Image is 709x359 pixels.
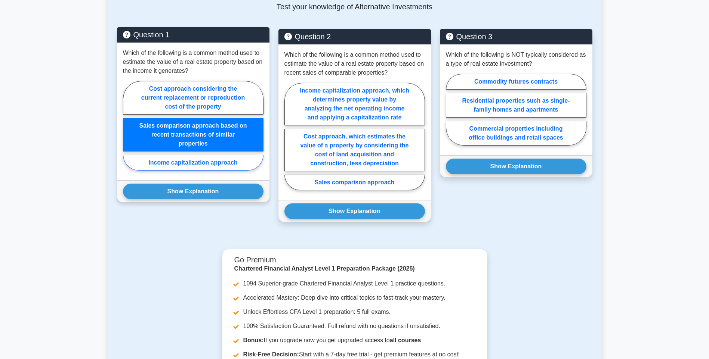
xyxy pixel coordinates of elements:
label: Commercial properties including office buildings and retail spaces [446,121,586,146]
p: Test your knowledge of Alternative Investments [117,2,592,11]
h5: Question 3 [446,32,586,41]
label: Cost approach, which estimates the value of a property by considering the cost of land acquisitio... [284,129,425,171]
label: Income capitalization approach, which determines property value by analyzing the net operating in... [284,83,425,125]
button: Show Explanation [123,184,263,199]
p: Which of the following is a common method used to estimate the value of a real estate property ba... [123,49,263,75]
button: Show Explanation [446,159,586,174]
label: Sales comparison approach [284,175,425,190]
p: Which of the following is NOT typically considered as a type of real estate investment? [446,50,586,68]
label: Cost approach considering the current replacement or reproduction cost of the property [123,81,263,115]
h5: Question 1 [123,30,263,39]
label: Sales comparison approach based on recent transactions of similar properties [123,118,263,152]
button: Show Explanation [284,203,425,219]
h5: Question 2 [284,32,425,41]
label: Commodity futures contracts [446,74,586,90]
label: Income capitalization approach [123,155,263,171]
label: Residential properties such as single-family homes and apartments [446,93,586,118]
p: Which of the following is a common method used to estimate the value of a real estate property ba... [284,50,425,77]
